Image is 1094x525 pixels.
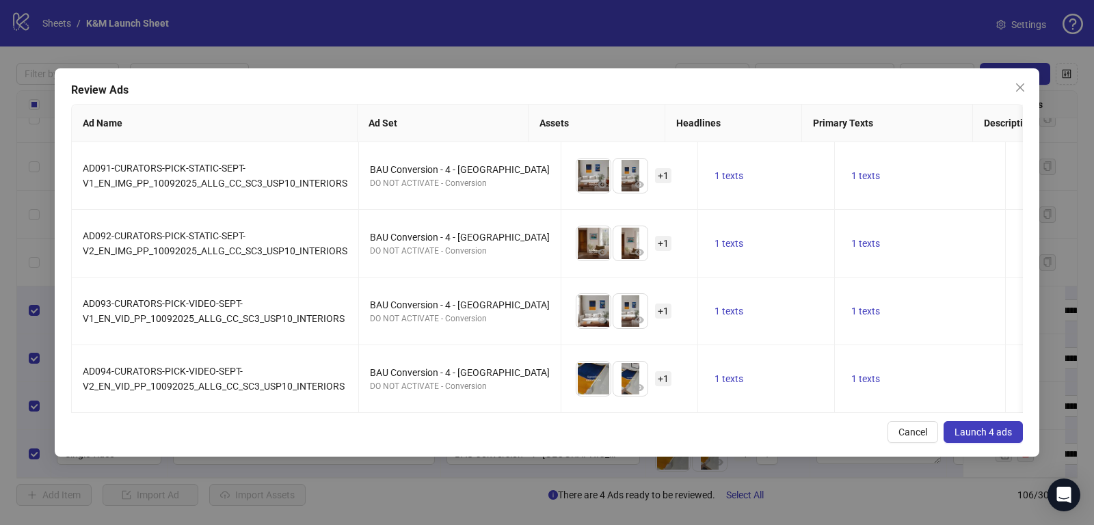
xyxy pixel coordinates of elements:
[529,105,665,142] th: Assets
[635,315,644,325] span: eye
[888,421,938,443] button: Cancel
[631,244,648,260] button: Preview
[851,373,880,384] span: 1 texts
[655,304,671,319] span: + 1
[1048,479,1080,511] div: Open Intercom Messenger
[370,380,550,393] div: DO NOT ACTIVATE - Conversion
[846,371,885,387] button: 1 texts
[83,230,347,256] span: AD092-CURATORS-PICK-STATIC-SEPT-V2_EN_IMG_PP_10092025_ALLG_CC_SC3_USP10_INTERIORS
[83,298,345,324] span: AD093-CURATORS-PICK-VIDEO-SEPT-V1_EN_VID_PP_10092025_ALLG_CC_SC3_USP10_INTERIORS
[955,427,1012,437] span: Launch 4 ads
[370,230,550,245] div: BAU Conversion - 4 - [GEOGRAPHIC_DATA]
[598,180,607,189] span: eye
[370,365,550,380] div: BAU Conversion - 4 - [GEOGRAPHIC_DATA]
[598,383,607,392] span: eye
[370,177,550,190] div: DO NOT ACTIVATE - Conversion
[851,238,880,249] span: 1 texts
[846,167,885,184] button: 1 texts
[1017,167,1056,184] button: 1 texts
[709,235,749,252] button: 1 texts
[631,379,648,396] button: Preview
[576,294,611,328] img: Asset 1
[370,297,550,312] div: BAU Conversion - 4 - [GEOGRAPHIC_DATA]
[846,235,885,252] button: 1 texts
[594,244,611,260] button: Preview
[1017,371,1056,387] button: 1 texts
[709,303,749,319] button: 1 texts
[635,383,644,392] span: eye
[1017,235,1056,252] button: 1 texts
[635,180,644,189] span: eye
[709,167,749,184] button: 1 texts
[631,312,648,328] button: Preview
[576,159,611,193] img: Asset 1
[1022,170,1051,181] span: 1 texts
[665,105,802,142] th: Headlines
[598,315,607,325] span: eye
[802,105,973,142] th: Primary Texts
[1009,77,1031,98] button: Close
[631,176,648,193] button: Preview
[613,362,648,396] img: Asset 2
[1022,373,1051,384] span: 1 texts
[576,226,611,260] img: Asset 1
[594,312,611,328] button: Preview
[655,236,671,251] span: + 1
[71,82,1023,98] div: Review Ads
[1017,303,1056,319] button: 1 texts
[1022,306,1051,317] span: 1 texts
[655,168,671,183] span: + 1
[635,247,644,257] span: eye
[1015,82,1026,93] span: close
[715,306,743,317] span: 1 texts
[72,105,358,142] th: Ad Name
[851,170,880,181] span: 1 texts
[715,373,743,384] span: 1 texts
[370,245,550,258] div: DO NOT ACTIVATE - Conversion
[370,312,550,325] div: DO NOT ACTIVATE - Conversion
[613,159,648,193] img: Asset 2
[613,294,648,328] img: Asset 2
[83,163,347,189] span: AD091-CURATORS-PICK-STATIC-SEPT-V1_EN_IMG_PP_10092025_ALLG_CC_SC3_USP10_INTERIORS
[613,226,648,260] img: Asset 2
[851,306,880,317] span: 1 texts
[370,162,550,177] div: BAU Conversion - 4 - [GEOGRAPHIC_DATA]
[598,247,607,257] span: eye
[83,366,345,392] span: AD094-CURATORS-PICK-VIDEO-SEPT-V2_EN_VID_PP_10092025_ALLG_CC_SC3_USP10_INTERIORS
[655,371,671,386] span: + 1
[846,303,885,319] button: 1 texts
[944,421,1023,443] button: Launch 4 ads
[576,362,611,396] img: Asset 1
[594,176,611,193] button: Preview
[1022,238,1051,249] span: 1 texts
[358,105,529,142] th: Ad Set
[594,379,611,396] button: Preview
[898,427,927,437] span: Cancel
[715,170,743,181] span: 1 texts
[715,238,743,249] span: 1 texts
[709,371,749,387] button: 1 texts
